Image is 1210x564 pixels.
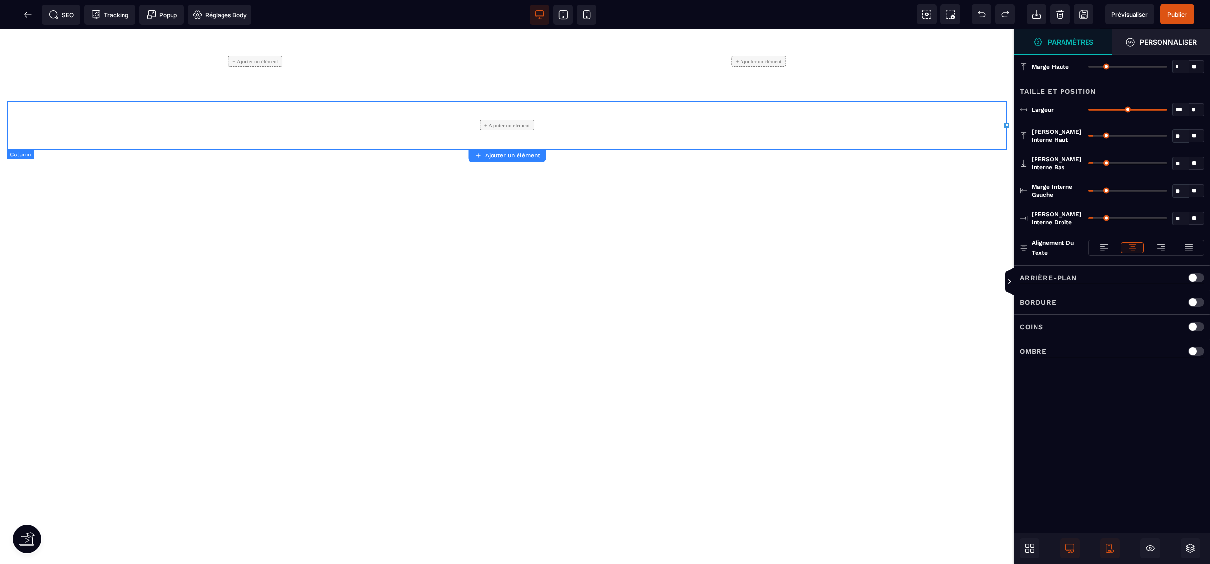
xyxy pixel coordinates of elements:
[917,4,937,24] span: Voir les composants
[995,4,1015,24] span: Rétablir
[188,5,251,25] span: Favicon
[1111,11,1148,18] span: Prévisualiser
[468,149,546,162] button: Ajouter un élément
[1140,538,1160,558] span: Masquer le bloc
[1032,63,1069,71] span: Marge haute
[139,5,184,25] span: Créer une alerte modale
[1014,267,1024,297] span: Afficher les vues
[553,5,573,25] span: Voir tablette
[1167,11,1187,18] span: Publier
[1050,4,1070,24] span: Nettoyage
[1032,155,1084,171] span: [PERSON_NAME] interne bas
[1020,238,1084,257] p: Alignement du texte
[42,5,80,25] span: Métadata SEO
[1014,79,1210,97] div: Taille et position
[1048,38,1093,46] strong: Paramètres
[1100,538,1120,558] span: Afficher le mobile
[940,4,960,24] span: Capture d'écran
[1140,38,1197,46] strong: Personnaliser
[1032,128,1084,144] span: [PERSON_NAME] interne haut
[1032,106,1054,114] span: Largeur
[577,5,596,25] span: Voir mobile
[193,10,247,20] span: Réglages Body
[1014,29,1112,55] span: Ouvrir le gestionnaire de styles
[1074,4,1093,24] span: Enregistrer
[1020,538,1039,558] span: Ouvrir les blocs
[1020,272,1077,283] p: Arrière-plan
[1032,210,1084,226] span: [PERSON_NAME] interne droite
[147,10,177,20] span: Popup
[485,152,540,159] strong: Ajouter un élément
[1105,4,1154,24] span: Aperçu
[18,5,38,25] span: Retour
[972,4,991,24] span: Défaire
[1027,4,1046,24] span: Importer
[1112,29,1210,55] span: Ouvrir le gestionnaire de styles
[1020,321,1043,333] p: Coins
[91,10,128,20] span: Tracking
[530,5,549,25] span: Voir bureau
[1060,538,1080,558] span: Afficher le desktop
[1020,296,1057,308] p: Bordure
[84,5,135,25] span: Code de suivi
[1160,4,1194,24] span: Enregistrer le contenu
[1020,345,1047,357] p: Ombre
[1181,538,1200,558] span: Ouvrir les calques
[1032,183,1084,199] span: Marge interne gauche
[49,10,74,20] span: SEO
